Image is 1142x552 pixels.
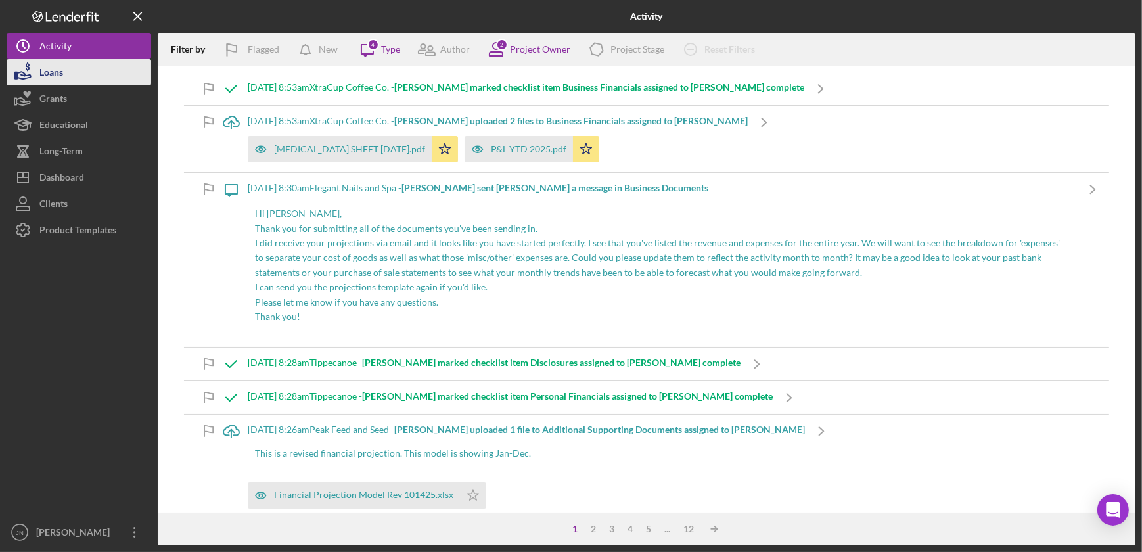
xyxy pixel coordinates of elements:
[401,182,708,193] b: [PERSON_NAME] sent [PERSON_NAME] a message in Business Documents
[255,236,1070,280] p: I did receive your projections via email and it looks like you have started perfectly. I see that...
[510,44,570,55] div: Project Owner
[465,136,599,162] button: P&L YTD 2025.pdf
[381,44,400,55] div: Type
[248,116,748,126] div: [DATE] 8:53am XtraCup Coffee Co. -
[658,524,677,534] div: ...
[491,144,566,154] div: P&L YTD 2025.pdf
[622,524,640,534] div: 4
[631,11,663,22] b: Activity
[319,36,338,62] div: New
[677,524,701,534] div: 12
[7,164,151,191] button: Dashboard
[674,36,768,62] button: Reset Filters
[640,524,658,534] div: 5
[248,357,741,368] div: [DATE] 8:28am Tippecanoe -
[7,519,151,545] button: JN[PERSON_NAME]
[362,357,741,368] b: [PERSON_NAME] marked checklist item Disclosures assigned to [PERSON_NAME] complete
[7,191,151,217] button: Clients
[171,44,215,55] div: Filter by
[39,217,116,246] div: Product Templates
[394,115,748,126] b: [PERSON_NAME] uploaded 2 files to Business Financials assigned to [PERSON_NAME]
[7,85,151,112] button: Grants
[603,524,622,534] div: 3
[255,221,1070,236] p: Thank you for submitting all of the documents you've been sending in.
[496,39,508,51] div: 2
[610,44,664,55] div: Project Stage
[255,206,1070,221] p: Hi [PERSON_NAME],
[248,183,1076,193] div: [DATE] 8:30am Elegant Nails and Spa -
[248,36,279,62] div: Flagged
[394,81,804,93] b: [PERSON_NAME] marked checklist item Business Financials assigned to [PERSON_NAME] complete
[39,85,67,115] div: Grants
[215,348,773,380] a: [DATE] 8:28amTippecanoe -[PERSON_NAME] marked checklist item Disclosures assigned to [PERSON_NAME...
[215,36,292,62] button: Flagged
[39,164,84,194] div: Dashboard
[16,529,24,536] text: JN
[704,36,755,62] div: Reset Filters
[248,136,458,162] button: [MEDICAL_DATA] SHEET [DATE].pdf
[215,415,838,518] a: [DATE] 8:26amPeak Feed and Seed -[PERSON_NAME] uploaded 1 file to Additional Supporting Documents...
[39,112,88,141] div: Educational
[585,524,603,534] div: 2
[1097,494,1129,526] div: Open Intercom Messenger
[248,82,804,93] div: [DATE] 8:53am XtraCup Coffee Co. -
[39,33,72,62] div: Activity
[248,482,486,509] button: Financial Projection Model Rev 101425.xlsx
[39,59,63,89] div: Loans
[7,59,151,85] button: Loans
[274,490,453,500] div: Financial Projection Model Rev 101425.xlsx
[362,390,773,402] b: [PERSON_NAME] marked checklist item Personal Financials assigned to [PERSON_NAME] complete
[367,39,379,51] div: 4
[215,381,806,414] a: [DATE] 8:28amTippecanoe -[PERSON_NAME] marked checklist item Personal Financials assigned to [PER...
[292,36,351,62] button: New
[274,144,425,154] div: [MEDICAL_DATA] SHEET [DATE].pdf
[248,425,805,435] div: [DATE] 8:26am Peak Feed and Seed -
[255,280,1070,294] p: I can send you the projections template again if you'd like.
[255,310,1070,324] p: Thank you!
[39,191,68,220] div: Clients
[7,217,151,243] button: Product Templates
[7,33,151,59] button: Activity
[248,391,773,402] div: [DATE] 8:28am Tippecanoe -
[7,138,151,164] button: Long-Term
[215,173,1109,347] a: [DATE] 8:30amElegant Nails and Spa -[PERSON_NAME] sent [PERSON_NAME] a message in Business Docume...
[39,138,83,168] div: Long-Term
[440,44,470,55] div: Author
[33,519,118,549] div: [PERSON_NAME]
[394,424,805,435] b: [PERSON_NAME] uploaded 1 file to Additional Supporting Documents assigned to [PERSON_NAME]
[215,72,837,105] a: [DATE] 8:53amXtraCup Coffee Co. -[PERSON_NAME] marked checklist item Business Financials assigned...
[215,106,781,172] a: [DATE] 8:53amXtraCup Coffee Co. -[PERSON_NAME] uploaded 2 files to Business Financials assigned t...
[248,442,805,465] div: This is a revised financial projection. This model is showing Jan-Dec.
[7,112,151,138] button: Educational
[566,524,585,534] div: 1
[255,295,1070,310] p: Please let me know if you have any questions.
